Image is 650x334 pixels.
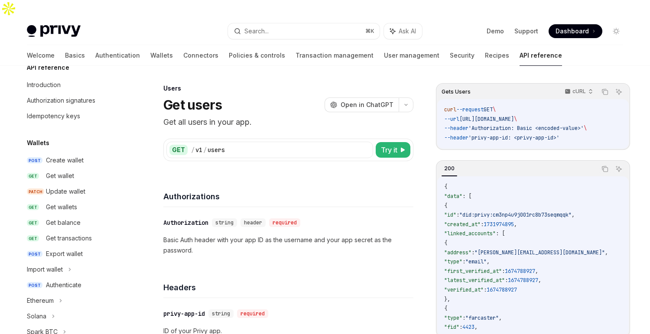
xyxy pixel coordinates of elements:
[556,27,589,36] span: Dashboard
[442,88,471,95] span: Gets Users
[444,324,459,331] span: "fid"
[365,28,374,35] span: ⌘ K
[462,324,474,331] span: 4423
[195,146,202,154] div: v1
[296,45,374,66] a: Transaction management
[27,157,42,164] span: POST
[191,146,195,154] div: /
[341,101,393,109] span: Open in ChatGPT
[444,296,450,303] span: },
[471,249,474,256] span: :
[376,142,410,158] button: Try it
[20,184,131,199] a: PATCHUpdate wallet
[444,258,462,265] span: "type"
[502,268,505,275] span: :
[237,309,268,318] div: required
[444,106,456,113] span: curl
[384,23,422,39] button: Ask AI
[442,163,457,174] div: 200
[609,24,623,38] button: Toggle dark mode
[163,282,413,293] h4: Headers
[65,45,85,66] a: Basics
[46,249,83,259] div: Export wallet
[572,211,575,218] span: ,
[27,251,42,257] span: POST
[20,277,131,293] a: POSTAuthenticate
[212,310,230,317] span: string
[20,152,131,168] a: POSTCreate wallet
[444,116,459,123] span: --url
[27,204,39,211] span: GET
[465,258,487,265] span: "email"
[27,95,95,106] div: Authorization signatures
[46,171,74,181] div: Get wallet
[203,146,207,154] div: /
[459,211,572,218] span: "did:privy:cm3np4u9j001rc8b73seqmqqk"
[325,97,399,112] button: Open in ChatGPT
[444,221,481,228] span: "created_at"
[535,268,538,275] span: ,
[20,230,131,246] a: GETGet transactions
[27,264,63,275] div: Import wallet
[163,309,205,318] div: privy-app-id
[514,221,517,228] span: ,
[27,295,54,306] div: Ethereum
[229,45,285,66] a: Policies & controls
[514,116,517,123] span: \
[605,249,608,256] span: ,
[163,116,413,128] p: Get all users in your app.
[20,93,131,108] a: Authorization signatures
[46,155,84,165] div: Create wallet
[46,186,85,197] div: Update wallet
[20,246,131,262] a: POSTExport wallet
[493,106,496,113] span: \
[538,277,541,284] span: ,
[572,88,586,95] p: cURL
[163,235,413,256] p: Basic Auth header with your app ID as the username and your app secret as the password.
[163,84,413,93] div: Users
[95,45,140,66] a: Authentication
[505,268,535,275] span: 1674788927
[549,24,602,38] a: Dashboard
[487,27,504,36] a: Demo
[150,45,173,66] a: Wallets
[481,221,484,228] span: :
[399,27,416,36] span: Ask AI
[27,62,69,73] h5: API reference
[444,211,456,218] span: "id"
[599,86,611,97] button: Copy the contents from the code block
[514,27,538,36] a: Support
[163,218,208,227] div: Authorization
[20,77,131,93] a: Introduction
[599,163,611,175] button: Copy the contents from the code block
[560,84,597,99] button: cURL
[444,315,462,321] span: "type"
[27,173,39,179] span: GET
[462,315,465,321] span: :
[462,258,465,265] span: :
[20,199,131,215] a: GETGet wallets
[215,219,234,226] span: string
[169,145,188,155] div: GET
[444,134,468,141] span: --header
[444,202,447,209] span: {
[456,106,484,113] span: --request
[505,277,508,284] span: :
[27,111,80,121] div: Idempotency keys
[384,45,439,66] a: User management
[27,311,46,321] div: Solana
[474,249,605,256] span: "[PERSON_NAME][EMAIL_ADDRESS][DOMAIN_NAME]"
[27,25,81,37] img: light logo
[450,45,474,66] a: Security
[444,193,462,200] span: "data"
[381,145,397,155] span: Try it
[46,202,77,212] div: Get wallets
[468,125,584,132] span: 'Authorization: Basic <encoded-value>'
[444,125,468,132] span: --header
[484,221,514,228] span: 1731974895
[27,220,39,226] span: GET
[46,280,81,290] div: Authenticate
[508,277,538,284] span: 1674788927
[613,86,624,97] button: Ask AI
[444,268,502,275] span: "first_verified_at"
